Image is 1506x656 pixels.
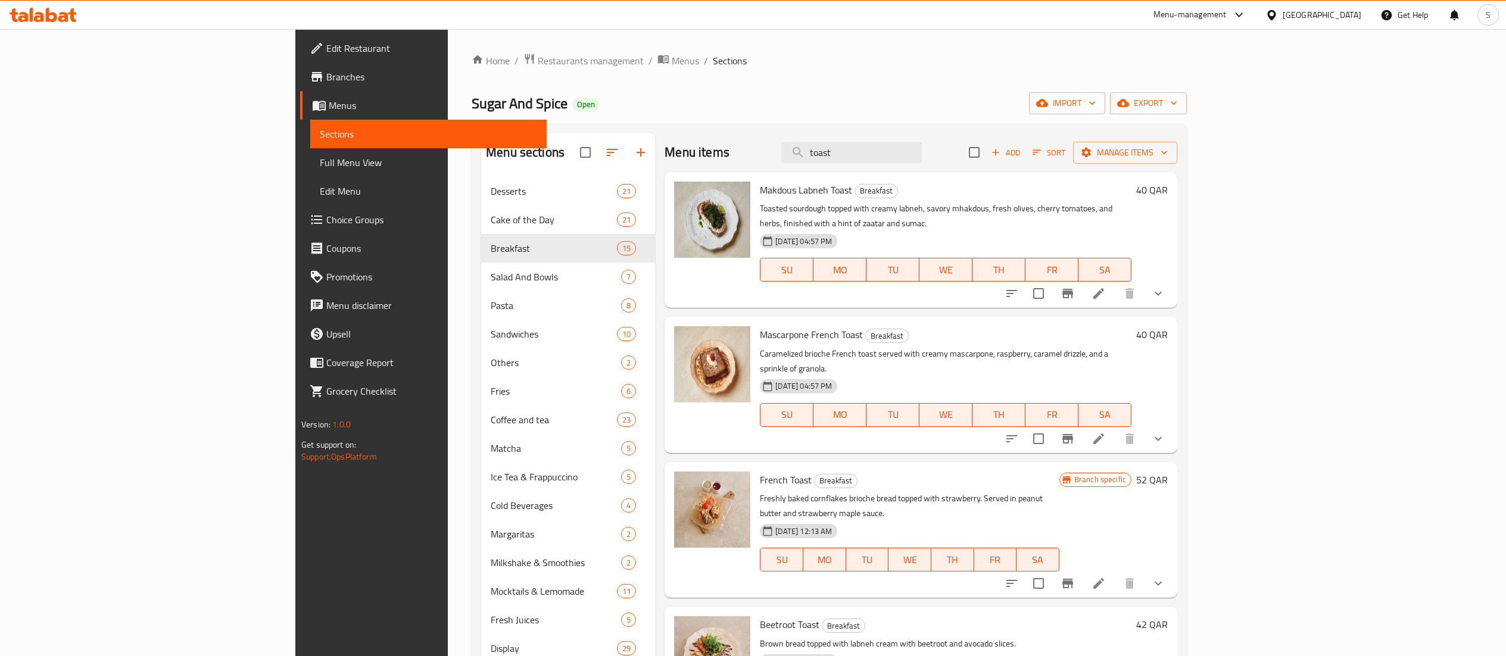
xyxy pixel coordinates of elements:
[1136,326,1168,343] h6: 40 QAR
[491,527,621,541] span: Margaritas
[760,201,1131,231] p: Toasted sourdough topped with creamy labneh, savory mhakdous, fresh olives, cherry tomatoes, and ...
[888,548,931,571] button: WE
[472,53,1187,68] nav: breadcrumb
[979,551,1012,568] span: FR
[300,63,547,91] a: Branches
[1144,424,1173,453] button: show more
[672,54,699,68] span: Menus
[936,551,969,568] span: TH
[617,213,636,227] div: items
[1144,569,1173,598] button: show more
[822,619,865,633] span: Breakfast
[622,500,635,511] span: 4
[622,614,635,626] span: 5
[622,529,635,540] span: 2
[481,320,655,348] div: Sandwiches10
[310,120,547,148] a: Sections
[617,641,636,655] div: items
[818,261,862,279] span: MO
[491,327,617,341] span: Sandwiches
[987,143,1025,162] span: Add item
[491,498,621,513] div: Cold Beverages
[300,205,547,234] a: Choice Groups
[481,577,655,605] div: Mocktails & Lemomade11
[1025,403,1078,427] button: FR
[332,417,351,432] span: 1.0.0
[1110,92,1187,114] button: export
[846,548,889,571] button: TU
[481,491,655,520] div: Cold Beverages4
[310,177,547,205] a: Edit Menu
[621,384,636,398] div: items
[760,258,813,282] button: SU
[481,520,655,548] div: Margaritas2
[621,527,636,541] div: items
[674,326,750,402] img: Mascarpone French Toast
[1151,286,1165,301] svg: Show Choices
[329,98,537,113] span: Menus
[491,413,617,427] div: Coffee and tea
[481,291,655,320] div: Pasta8
[326,241,537,255] span: Coupons
[1053,279,1082,308] button: Branch-specific-item
[491,441,621,455] span: Matcha
[1026,571,1051,596] span: Select to update
[977,406,1021,423] span: TH
[320,184,537,198] span: Edit Menu
[866,329,908,343] span: Breakfast
[622,557,635,568] span: 2
[622,357,635,368] span: 2
[665,143,729,161] h2: Menu items
[301,449,377,464] a: Support.OpsPlatform
[618,214,635,226] span: 21
[919,403,972,427] button: WE
[1030,261,1074,279] span: FR
[1025,258,1078,282] button: FR
[760,636,1131,651] p: Brown bread topped with labneh cream with beetroot and avocado slices.
[491,213,617,227] div: Cake of the Day
[618,414,635,426] span: 23
[481,177,655,205] div: Desserts21
[617,584,636,598] div: items
[997,279,1026,308] button: sort-choices
[300,91,547,120] a: Menus
[481,263,655,291] div: Salad And Bowls7
[1092,432,1106,446] a: Edit menu item
[760,548,803,571] button: SU
[781,142,922,163] input: search
[1078,258,1131,282] button: SA
[657,53,699,68] a: Menus
[972,258,1025,282] button: TH
[621,270,636,284] div: items
[626,138,655,167] button: Add section
[808,551,841,568] span: MO
[491,270,621,284] div: Salad And Bowls
[1120,96,1177,111] span: export
[300,234,547,263] a: Coupons
[1115,569,1144,598] button: delete
[481,377,655,405] div: Fries6
[1083,406,1127,423] span: SA
[622,386,635,397] span: 6
[1115,424,1144,453] button: delete
[481,405,655,434] div: Coffee and tea23
[598,138,626,167] span: Sort sections
[1083,145,1168,160] span: Manage items
[771,526,837,537] span: [DATE] 12:13 AM
[765,406,809,423] span: SU
[871,261,915,279] span: TU
[300,377,547,405] a: Grocery Checklist
[1053,569,1082,598] button: Branch-specific-item
[1053,424,1082,453] button: Branch-specific-item
[674,182,750,258] img: Makdous Labneh Toast
[813,258,866,282] button: MO
[1073,142,1177,164] button: Manage items
[1078,403,1131,427] button: SA
[491,641,617,655] span: Display
[1026,426,1051,451] span: Select to update
[1083,261,1127,279] span: SA
[618,243,635,254] span: 15
[815,474,857,488] span: Breakfast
